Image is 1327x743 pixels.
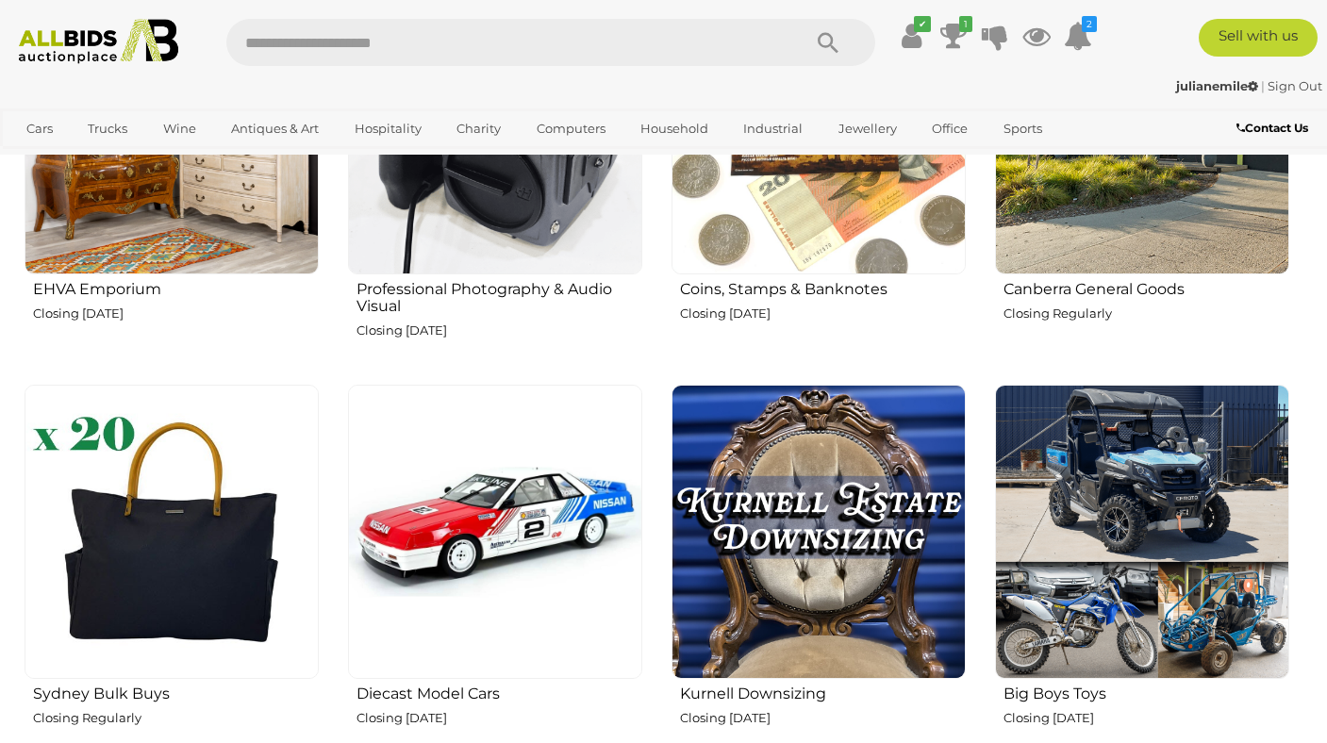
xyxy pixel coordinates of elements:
[151,113,208,144] a: Wine
[826,113,909,144] a: Jewellery
[939,19,968,53] a: 1
[357,707,642,729] p: Closing [DATE]
[342,113,434,144] a: Hospitality
[731,113,815,144] a: Industrial
[1268,78,1322,93] a: Sign Out
[14,113,65,144] a: Cars
[680,681,966,702] h2: Kurnell Downsizing
[33,276,319,298] h2: EHVA Emporium
[1064,19,1092,53] a: 2
[33,707,319,729] p: Closing Regularly
[444,113,513,144] a: Charity
[680,303,966,324] p: Closing [DATE]
[995,385,1289,679] img: Big Boys Toys
[680,276,966,298] h2: Coins, Stamps & Banknotes
[524,113,618,144] a: Computers
[1199,19,1318,57] a: Sell with us
[357,320,642,341] p: Closing [DATE]
[1176,78,1258,93] strong: julianemile
[9,19,188,64] img: Allbids.com.au
[680,707,966,729] p: Closing [DATE]
[1176,78,1261,93] a: julianemile
[33,681,319,702] h2: Sydney Bulk Buys
[219,113,331,144] a: Antiques & Art
[357,681,642,702] h2: Diecast Model Cars
[1261,78,1265,93] span: |
[33,303,319,324] p: Closing [DATE]
[898,19,926,53] a: ✔
[1082,16,1097,32] i: 2
[628,113,721,144] a: Household
[1236,118,1313,139] a: Contact Us
[914,16,931,32] i: ✔
[991,113,1054,144] a: Sports
[1004,303,1289,324] p: Closing Regularly
[14,144,173,175] a: [GEOGRAPHIC_DATA]
[920,113,980,144] a: Office
[75,113,140,144] a: Trucks
[1004,276,1289,298] h2: Canberra General Goods
[1236,121,1308,135] b: Contact Us
[781,19,875,66] button: Search
[672,385,966,679] img: Kurnell Downsizing
[1004,681,1289,702] h2: Big Boys Toys
[357,276,642,314] h2: Professional Photography & Audio Visual
[1004,707,1289,729] p: Closing [DATE]
[348,385,642,679] img: Diecast Model Cars
[25,385,319,679] img: Sydney Bulk Buys
[959,16,972,32] i: 1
